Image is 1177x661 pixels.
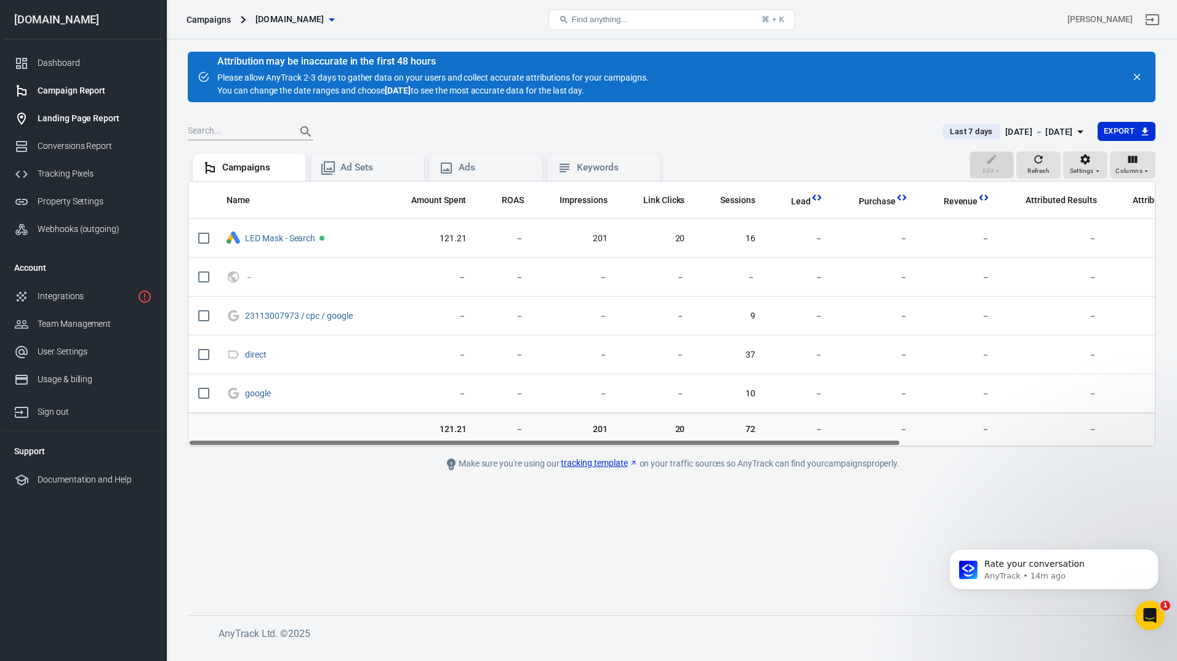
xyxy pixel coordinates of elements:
span: － [775,423,823,436]
span: － [544,271,608,284]
span: － [1010,310,1096,322]
span: － [395,388,467,400]
span: google [245,389,273,398]
button: Export [1098,122,1155,141]
div: Ads [459,161,532,174]
span: － [627,349,685,361]
div: Sign out [38,406,152,419]
a: Campaign Report [4,77,162,105]
a: User Settings [4,338,162,366]
div: Attribution may be inaccurate in the first 48 hours [217,55,648,68]
a: Webhooks (outgoing) [4,215,162,243]
a: Team Management [4,310,162,338]
button: close [1128,68,1146,86]
div: Keywords [577,161,651,174]
span: The total conversions attributed according to your ad network (Facebook, Google, etc.) [1010,193,1096,207]
div: scrollable content [188,182,1155,446]
span: LED Mask - Search [245,234,317,242]
span: － [627,310,685,322]
li: Support [4,436,162,466]
span: － [245,273,255,281]
svg: 1 networks not verified yet [137,289,152,304]
span: － [1010,349,1096,361]
div: Google Ads [227,231,240,246]
span: Active [319,236,324,241]
span: － [627,271,685,284]
span: The total return on ad spend [486,193,524,207]
span: The number of times your ads were on screen. [544,193,608,207]
span: － [775,233,823,245]
span: － [395,271,467,284]
span: direct [245,350,268,359]
span: The estimated total amount of money you've spent on your campaign, ad set or ad during its schedule. [395,193,467,207]
span: － [843,271,908,284]
span: － [843,233,908,245]
button: Last 7 days[DATE] － [DATE] [933,122,1097,142]
a: tracking template [561,457,637,470]
button: Refresh [1016,151,1061,178]
span: 37 [704,349,755,361]
a: Property Settings [4,188,162,215]
span: － [704,271,755,284]
h6: AnyTrack Ltd. © 2025 [219,626,1142,641]
span: Find anything... [571,15,627,24]
span: 20 [627,233,685,245]
span: Total revenue calculated by AnyTrack. [928,194,978,209]
svg: Google [227,308,240,323]
button: Settings [1063,151,1107,178]
span: Amount Spent [411,194,467,207]
span: － [843,423,908,436]
span: Name [227,194,266,207]
span: 10 [704,388,755,400]
span: － [1010,423,1096,436]
span: － [775,310,823,322]
a: Integrations [4,282,162,310]
a: Tracking Pixels [4,160,162,188]
span: The number of clicks on links within the ad that led to advertiser-specified destinations [643,193,685,207]
span: Settings [1070,166,1094,177]
div: Campaigns [222,161,296,174]
span: － [928,233,990,245]
a: google [245,388,271,398]
span: Attributed Results [1026,194,1096,207]
a: Usage & billing [4,366,162,393]
svg: This column is calculated from AnyTrack real-time data [896,191,908,204]
span: Total revenue calculated by AnyTrack. [944,194,978,209]
span: － [928,310,990,322]
span: － [544,349,608,361]
span: 201 [544,423,608,436]
span: － [1010,271,1096,284]
span: － [928,388,990,400]
div: Integrations [38,290,132,303]
span: － [486,349,524,361]
div: Ad Sets [340,161,414,174]
div: Documentation and Help [38,473,152,486]
span: － [928,349,990,361]
div: Conversions Report [38,140,152,153]
a: Dashboard [4,49,162,77]
div: Please allow AnyTrack 2-3 days to gather data on your users and collect accurate attributions for... [217,57,648,97]
span: － [775,349,823,361]
button: Find anything...⌘ + K [548,9,795,30]
div: Webhooks (outgoing) [38,223,152,236]
span: － [843,388,908,400]
svg: UTM & Web Traffic [227,270,240,284]
div: Property Settings [38,195,152,208]
span: － [486,388,524,400]
span: The number of clicks on links within the ad that led to advertiser-specified destinations [627,193,685,207]
a: Landing Page Report [4,105,162,132]
svg: Direct [227,347,240,362]
span: Lead [791,196,811,208]
div: Team Management [38,318,152,330]
span: The estimated total amount of money you've spent on your campaign, ad set or ad during its schedule. [411,193,467,207]
span: 121.21 [395,423,467,436]
span: 16 [704,233,755,245]
button: [DOMAIN_NAME] [251,8,339,31]
span: － [775,388,823,400]
div: Tracking Pixels [38,167,152,180]
iframe: Intercom notifications message [931,523,1177,628]
a: Sign out [4,393,162,426]
span: Sessions [720,194,755,207]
